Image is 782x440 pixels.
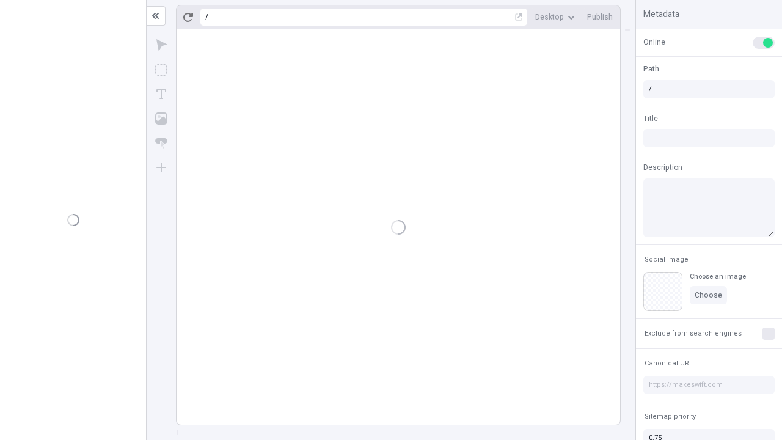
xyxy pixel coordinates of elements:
[645,412,696,421] span: Sitemap priority
[645,255,689,264] span: Social Image
[530,8,580,26] button: Desktop
[642,409,698,424] button: Sitemap priority
[587,12,613,22] span: Publish
[150,132,172,154] button: Button
[695,290,722,300] span: Choose
[643,113,658,124] span: Title
[150,59,172,81] button: Box
[645,359,693,368] span: Canonical URL
[205,12,208,22] div: /
[643,376,775,394] input: https://makeswift.com
[582,8,618,26] button: Publish
[645,329,742,338] span: Exclude from search engines
[643,64,659,75] span: Path
[690,272,746,281] div: Choose an image
[643,162,682,173] span: Description
[642,252,691,267] button: Social Image
[642,326,744,341] button: Exclude from search engines
[690,286,727,304] button: Choose
[643,37,665,48] span: Online
[642,356,695,371] button: Canonical URL
[150,83,172,105] button: Text
[535,12,564,22] span: Desktop
[150,108,172,130] button: Image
